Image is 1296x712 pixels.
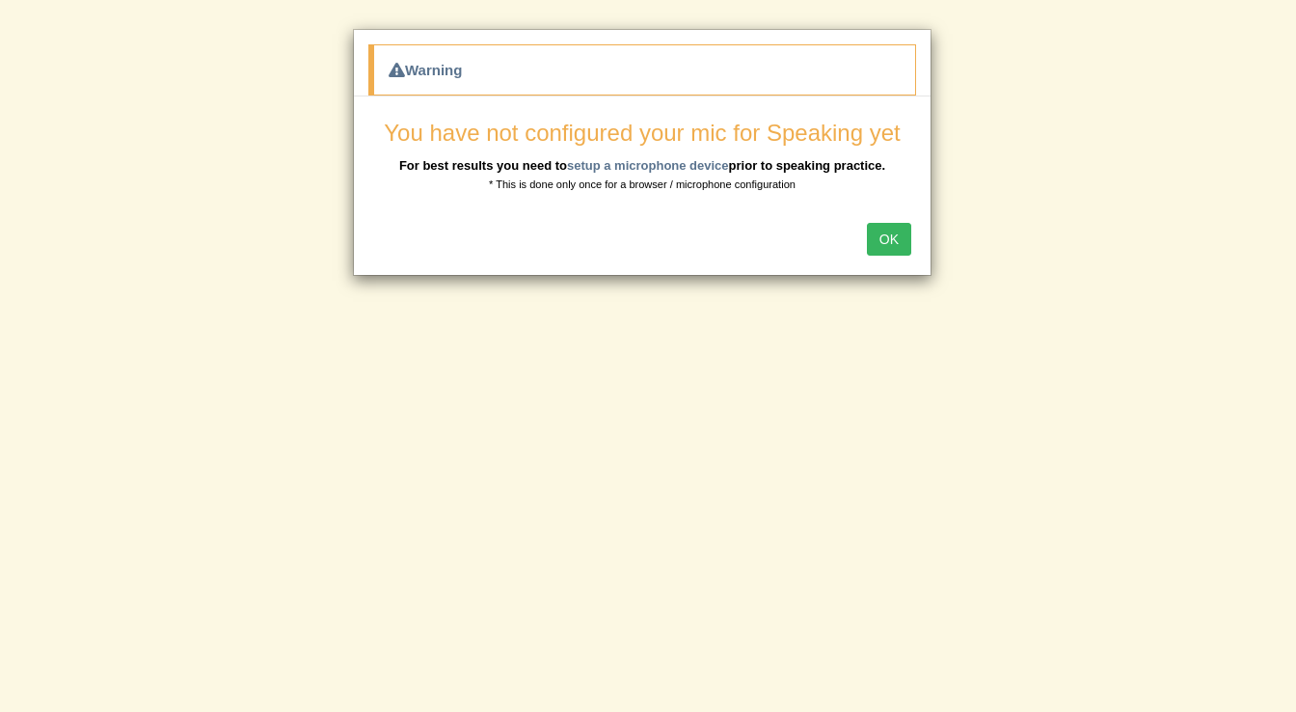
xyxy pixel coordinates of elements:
button: OK [867,223,911,256]
b: For best results you need to prior to speaking practice. [399,158,885,173]
a: setup a microphone device [567,158,729,173]
div: Warning [368,44,916,96]
small: * This is done only once for a browser / microphone configuration [489,178,796,190]
span: You have not configured your mic for Speaking yet [384,120,900,146]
